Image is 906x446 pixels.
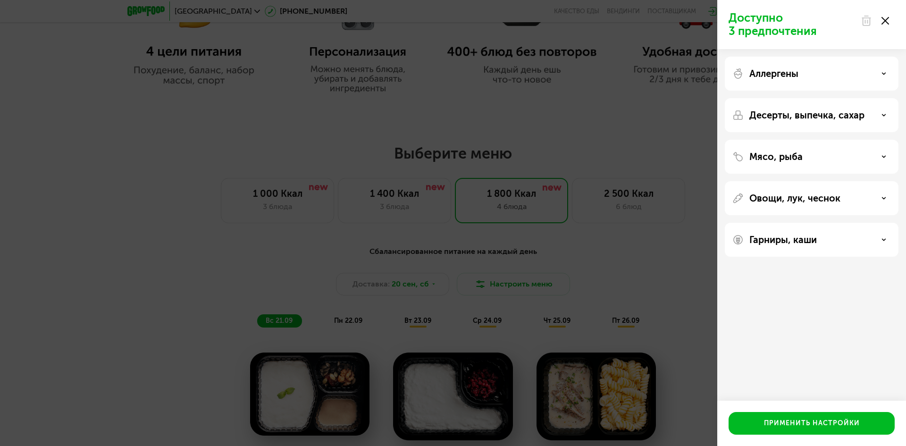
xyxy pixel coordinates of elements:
[729,412,895,435] button: Применить настройки
[749,234,817,245] p: Гарниры, каши
[749,109,864,121] p: Десерты, выпечка, сахар
[729,11,855,38] p: Доступно 3 предпочтения
[749,193,840,204] p: Овощи, лук, чеснок
[764,419,860,428] div: Применить настройки
[749,68,798,79] p: Аллергены
[749,151,803,162] p: Мясо, рыба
